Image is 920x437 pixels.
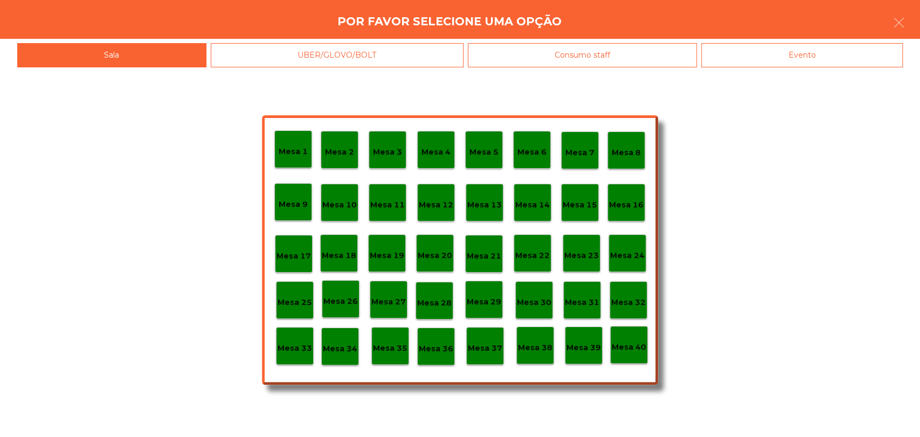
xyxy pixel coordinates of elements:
p: Mesa 17 [276,250,311,262]
p: Mesa 8 [612,147,641,159]
p: Mesa 21 [467,250,501,262]
p: Mesa 16 [609,199,644,211]
p: Mesa 13 [467,199,502,211]
p: Mesa 31 [565,296,599,309]
div: Evento [701,43,903,67]
p: Mesa 10 [322,199,357,211]
p: Mesa 18 [322,249,356,262]
p: Mesa 39 [566,342,601,354]
p: Mesa 32 [611,296,646,309]
p: Mesa 34 [323,343,357,355]
p: Mesa 36 [419,343,453,355]
p: Mesa 1 [279,145,308,158]
p: Mesa 23 [564,249,599,262]
p: Mesa 12 [419,199,453,211]
p: Mesa 22 [515,249,550,262]
p: Mesa 30 [517,296,551,309]
p: Mesa 15 [563,199,597,211]
h4: Por favor selecione uma opção [337,13,562,30]
p: Mesa 29 [467,296,501,308]
p: Mesa 37 [468,342,502,355]
p: Mesa 25 [278,296,312,309]
p: Mesa 20 [418,249,452,262]
p: Mesa 2 [325,146,354,158]
p: Mesa 38 [518,342,552,354]
p: Mesa 14 [515,199,550,211]
div: Consumo staff [468,43,697,67]
p: Mesa 35 [373,342,407,355]
p: Mesa 24 [610,249,645,262]
div: Sala [17,43,206,67]
p: Mesa 28 [417,297,452,309]
p: Mesa 3 [373,146,402,158]
p: Mesa 27 [371,296,406,308]
p: Mesa 19 [370,249,404,262]
p: Mesa 40 [612,341,646,353]
p: Mesa 26 [323,295,358,308]
p: Mesa 33 [278,342,312,355]
p: Mesa 9 [279,198,308,211]
p: Mesa 5 [469,146,499,158]
p: Mesa 6 [517,146,547,158]
p: Mesa 11 [370,199,405,211]
div: UBER/GLOVO/BOLT [211,43,464,67]
p: Mesa 4 [421,146,451,158]
p: Mesa 7 [565,147,594,159]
